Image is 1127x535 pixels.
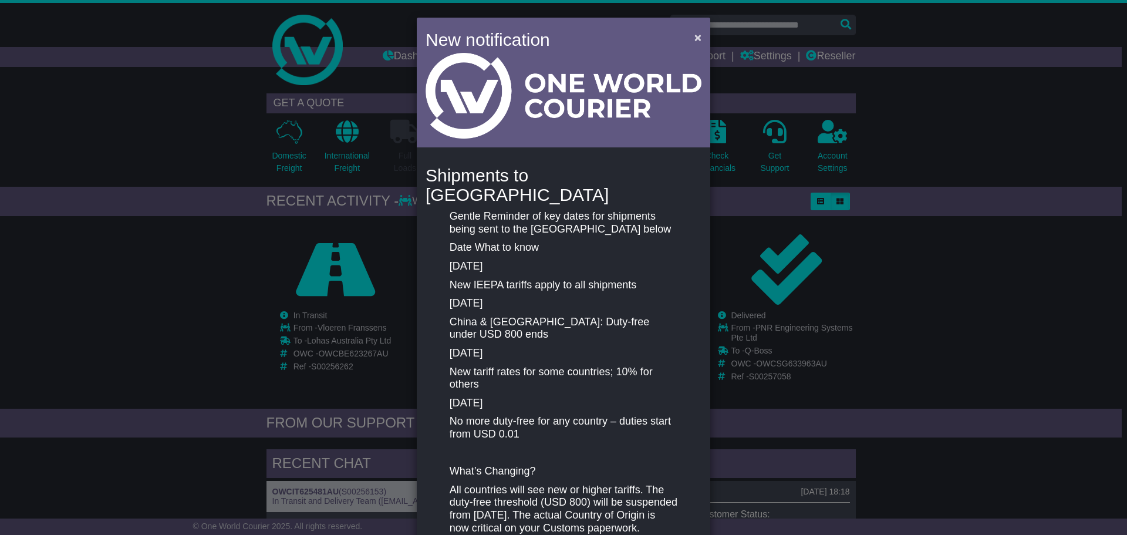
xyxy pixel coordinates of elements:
p: [DATE] [450,347,677,360]
h4: New notification [426,26,677,53]
p: All countries will see new or higher tariffs. The duty-free threshold (USD 800) will be suspended... [450,484,677,534]
p: New tariff rates for some countries; 10% for others [450,366,677,391]
p: No more duty-free for any country – duties start from USD 0.01 [450,415,677,440]
h4: Shipments to [GEOGRAPHIC_DATA] [426,166,701,204]
button: Close [689,25,707,49]
p: Date What to know [450,241,677,254]
span: × [694,31,701,44]
p: [DATE] [450,397,677,410]
p: What’s Changing? [450,465,677,478]
p: China & [GEOGRAPHIC_DATA]: Duty-free under USD 800 ends [450,316,677,341]
img: Light [426,53,701,139]
p: [DATE] [450,297,677,310]
p: Gentle Reminder of key dates for shipments being sent to the [GEOGRAPHIC_DATA] below [450,210,677,235]
p: [DATE] [450,260,677,273]
p: New IEEPA tariffs apply to all shipments [450,279,677,292]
